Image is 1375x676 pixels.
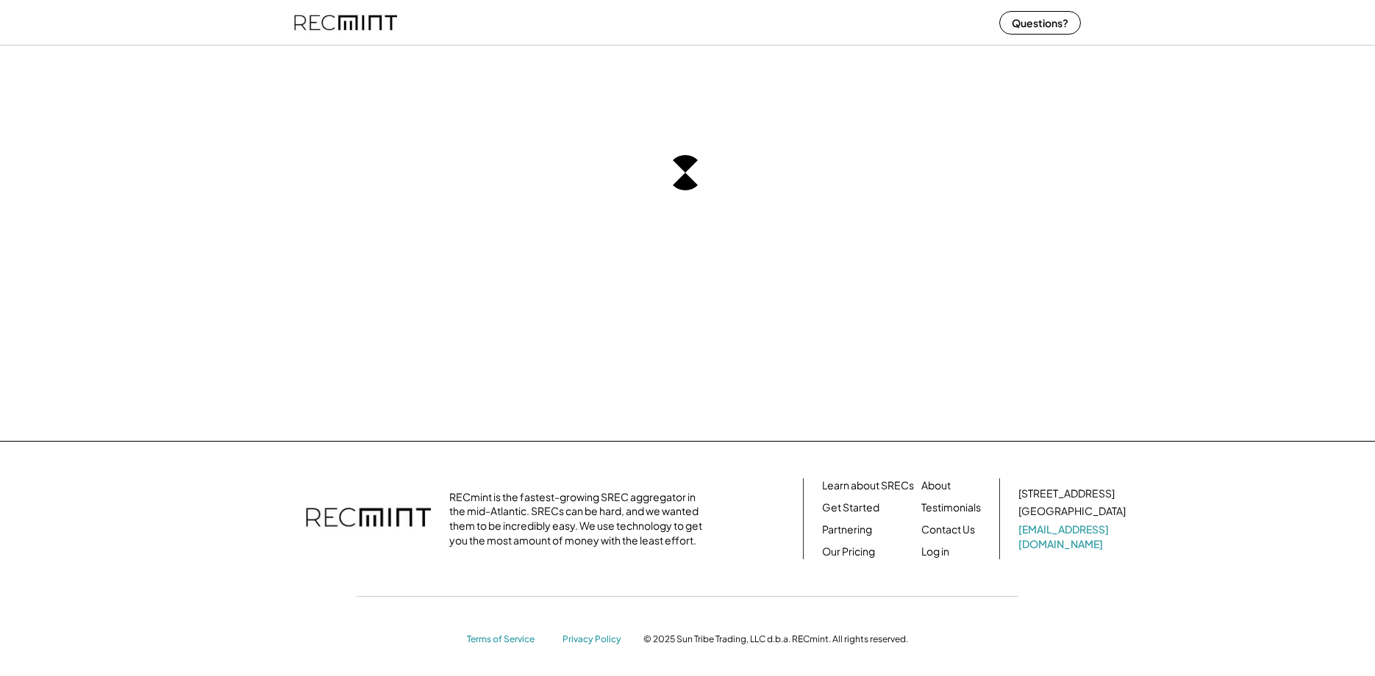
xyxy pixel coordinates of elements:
a: Learn about SRECs [822,478,914,493]
a: Partnering [822,522,872,537]
a: Privacy Policy [562,633,629,646]
div: [STREET_ADDRESS] [1018,486,1115,501]
div: © 2025 Sun Tribe Trading, LLC d.b.a. RECmint. All rights reserved. [643,633,908,645]
img: recmint-logotype%403x%20%281%29.jpeg [294,3,397,42]
a: About [921,478,951,493]
a: Get Started [822,500,879,515]
img: recmint-logotype%403x.png [306,493,431,544]
a: Our Pricing [822,544,875,559]
div: [GEOGRAPHIC_DATA] [1018,504,1126,519]
a: Log in [921,544,949,559]
a: Testimonials [921,500,981,515]
a: Terms of Service [467,633,548,646]
a: [EMAIL_ADDRESS][DOMAIN_NAME] [1018,522,1129,551]
div: RECmint is the fastest-growing SREC aggregator in the mid-Atlantic. SRECs can be hard, and we wan... [449,490,710,547]
a: Contact Us [921,522,975,537]
button: Questions? [999,11,1081,35]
